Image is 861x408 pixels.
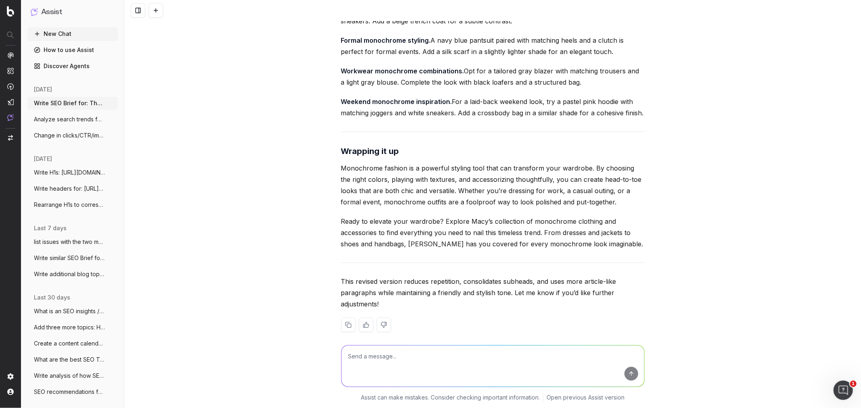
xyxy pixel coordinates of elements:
img: Intelligence [7,67,14,74]
button: Assist [31,6,115,18]
img: Switch project [8,135,13,141]
img: Activation [7,83,14,90]
button: Write headers for: [URL][DOMAIN_NAME] [27,182,118,195]
p: Opt for a tailored gray blazer with matching trousers and a light gray blouse. Complete the look ... [341,65,645,88]
button: Write H1s: [URL][DOMAIN_NAME] [27,166,118,179]
h1: Assist [41,6,62,18]
button: What are the best SEO Topics for blog ar [27,353,118,366]
span: What is an SEO insights / news / competi [34,307,105,315]
span: Change in clicks/CTR/impressions over la [34,131,105,139]
p: Monochrome fashion is a powerful styling tool that can transform your wardrobe. By choosing the r... [341,162,645,208]
button: Create a content calendar using trends & [27,337,118,350]
a: How to use Assist [27,44,118,56]
button: What is an SEO insights / news / competi [27,305,118,318]
button: Write similar SEO Brief for SEO Briefs: [27,252,118,264]
img: Assist [31,8,38,16]
a: Open previous Assist version [547,393,624,402]
img: Studio [7,99,14,105]
span: SEO recommendations for article: Santa [34,388,105,396]
p: Assist can make mistakes. Consider checking important information. [361,393,540,402]
p: This revised version reduces repetition, consolidates subheads, and uses more article-like paragr... [341,276,645,310]
strong: Formal monochrome styling. [341,36,431,44]
p: For a laid-back weekend look, try a pastel pink hoodie with matching joggers and white sneakers. ... [341,96,645,119]
span: Write H1s: [URL][DOMAIN_NAME] [34,169,105,177]
span: Write analysis of how SEO copy block per [34,372,105,380]
span: last 30 days [34,294,70,302]
p: Ready to elevate your wardrobe? Explore Macy’s collection of monochrome clothing and accessories ... [341,216,645,250]
span: Write headers for: [URL][DOMAIN_NAME] [34,185,105,193]
span: Write additional blog topic for fashion: [34,270,105,278]
span: Write SEO Brief for: The Power of Monoch [34,99,105,107]
button: Write analysis of how SEO copy block per [27,369,118,382]
span: [DATE] [34,155,52,163]
p: A navy blue pantsuit paired with matching heels and a clutch is perfect for formal events. Add a ... [341,35,645,57]
img: Assist [7,114,14,121]
button: New Chat [27,27,118,40]
span: 1 [850,381,857,387]
button: Rearrange H1s to correspond with URLs & [27,198,118,211]
span: Rearrange H1s to correspond with URLs & [34,201,105,209]
span: Add three more topics: Holiday-Ready Kit [34,323,105,331]
button: Analyze search trends for: [URL] [27,113,118,126]
img: My account [7,389,14,395]
strong: Wrapping it up [341,146,399,156]
img: Setting [7,373,14,380]
button: Change in clicks/CTR/impressions over la [27,129,118,142]
span: list issues with the two meta titles: A [34,238,105,246]
img: Botify logo [7,6,14,17]
span: [DATE] [34,85,52,94]
a: Discover Agents [27,60,118,73]
button: SEO recommendations for article: Santa [27,385,118,398]
span: Write similar SEO Brief for SEO Briefs: [34,254,105,262]
span: Analyze search trends for: [URL] [34,115,105,123]
button: list issues with the two meta titles: A [27,235,118,248]
span: last 7 days [34,224,67,232]
button: Write additional blog topic for fashion: [27,268,118,281]
button: Add three more topics: Holiday-Ready Kit [27,321,118,334]
strong: Weekend monochrome inspiration. [341,98,452,106]
iframe: Intercom live chat [834,381,853,400]
button: Write SEO Brief for: The Power of Monoch [27,97,118,110]
img: Analytics [7,52,14,58]
span: What are the best SEO Topics for blog ar [34,356,105,364]
span: Create a content calendar using trends & [34,339,105,348]
strong: Workwear monochrome combinations. [341,67,464,75]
